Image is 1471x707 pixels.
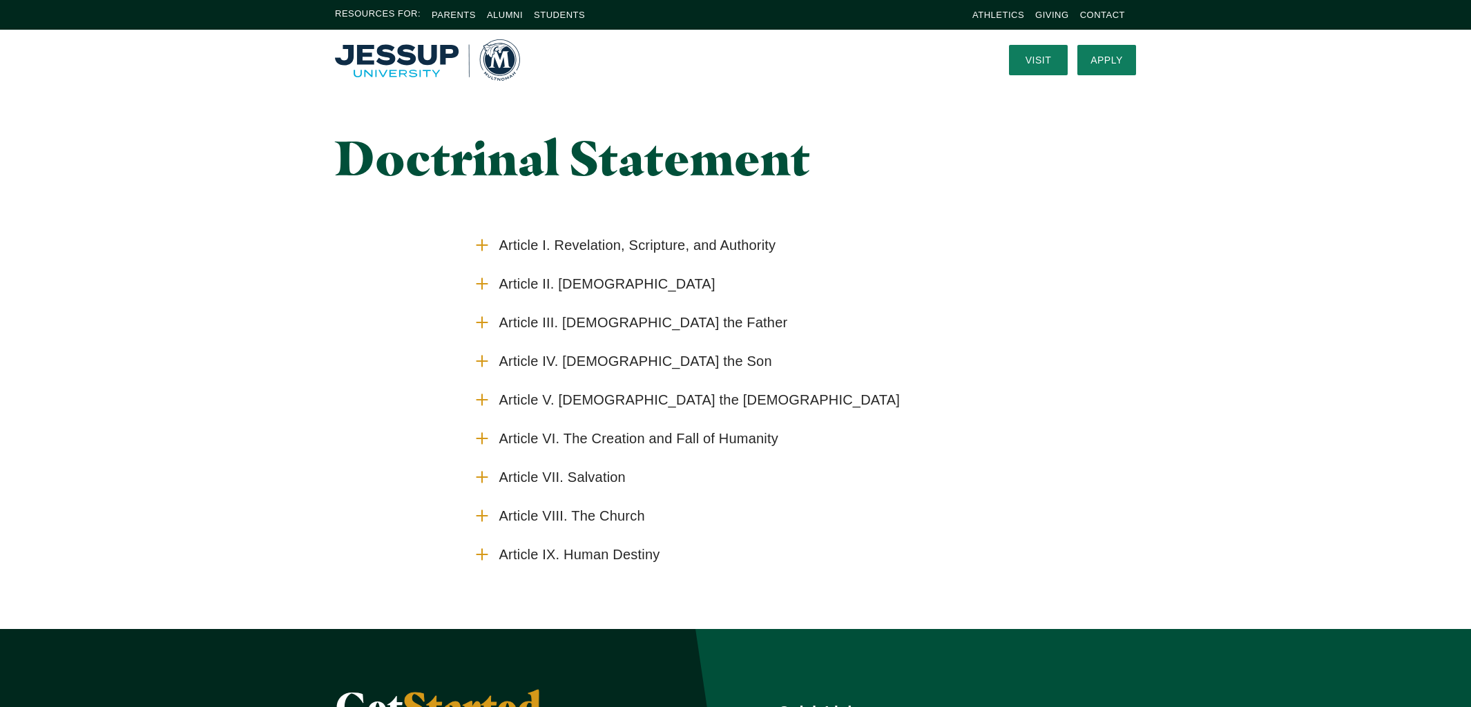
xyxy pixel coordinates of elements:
[499,391,901,409] span: Article V. [DEMOGRAPHIC_DATA] the [DEMOGRAPHIC_DATA]
[335,39,520,81] img: Multnomah University Logo
[432,10,476,20] a: Parents
[1035,10,1069,20] a: Giving
[335,7,421,23] span: Resources For:
[499,469,626,486] span: Article VII. Salvation
[1077,45,1136,75] a: Apply
[499,507,645,525] span: Article VIII. The Church
[499,314,788,331] span: Article III. [DEMOGRAPHIC_DATA] the Father
[335,39,520,81] a: Home
[487,10,523,20] a: Alumni
[972,10,1024,20] a: Athletics
[499,237,776,254] span: Article I. Revelation, Scripture, and Authority
[1009,45,1068,75] a: Visit
[499,430,778,447] span: Article VI. The Creation and Fall of Humanity
[1080,10,1125,20] a: Contact
[335,131,861,184] h1: Doctrinal Statement
[499,353,772,370] span: Article IV. [DEMOGRAPHIC_DATA] the Son
[534,10,585,20] a: Students
[499,275,715,293] span: Article II. [DEMOGRAPHIC_DATA]
[499,546,660,563] span: Article IX. Human Destiny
